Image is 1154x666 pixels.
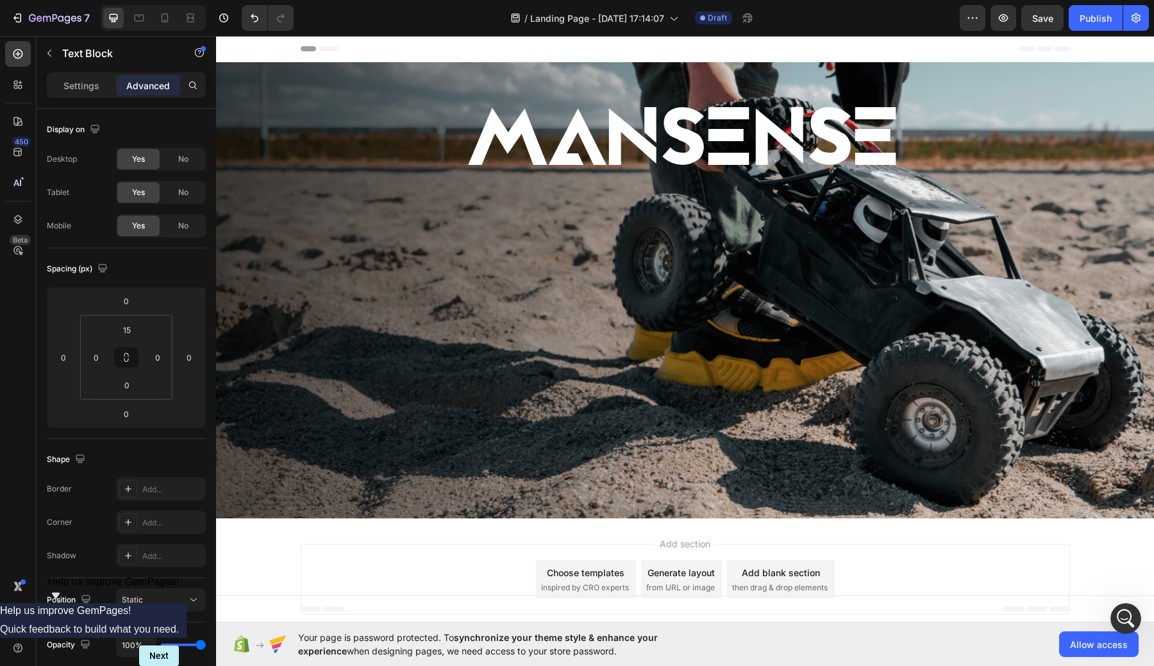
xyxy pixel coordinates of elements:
[113,404,139,423] input: 0
[5,5,96,31] button: 7
[524,12,528,25] span: /
[526,530,604,543] div: Add blank section
[142,517,203,529] div: Add...
[242,5,294,31] div: Undo/Redo
[47,550,76,561] div: Shadow
[142,551,203,562] div: Add...
[331,530,408,543] div: Choose templates
[62,46,171,61] p: Text Block
[516,546,612,558] span: then drag & drop elements
[298,632,658,656] span: synchronize your theme style & enhance your experience
[63,79,99,92] p: Settings
[142,484,203,495] div: Add...
[48,576,180,603] button: Show survey - Help us improve GemPages!
[1021,5,1064,31] button: Save
[178,187,188,198] span: No
[1110,603,1141,634] iframe: Intercom live chat
[126,79,170,92] p: Advanced
[47,220,71,232] div: Mobile
[1080,12,1112,25] div: Publish
[1069,5,1123,31] button: Publish
[298,631,708,658] span: Your page is password protected. To when designing pages, we need access to your store password.
[48,576,180,587] span: Help us improve GemPages!
[113,291,139,311] input: 0
[47,517,72,528] div: Corner
[1070,638,1128,651] span: Allow access
[178,153,188,165] span: No
[1059,631,1139,657] button: Allow access
[54,348,73,367] input: 0
[114,375,140,395] input: 0px
[114,320,140,339] input: 15px
[47,451,88,468] div: Shape
[1032,13,1053,24] span: Save
[132,153,145,165] span: Yes
[47,260,110,278] div: Spacing (px)
[47,187,69,198] div: Tablet
[325,546,413,558] span: inspired by CRO experts
[47,483,72,495] div: Border
[47,121,103,139] div: Display on
[10,235,31,245] div: Beta
[180,348,199,367] input: 0
[430,546,499,558] span: from URL or image
[47,153,77,165] div: Desktop
[148,348,167,367] input: 0px
[132,220,145,232] span: Yes
[439,501,499,515] span: Add section
[708,12,727,24] span: Draft
[431,530,499,543] div: Generate layout
[530,12,664,25] span: Landing Page - [DATE] 17:14:07
[87,348,106,367] input: 0px
[132,187,145,198] span: Yes
[84,10,90,26] p: 7
[178,220,188,232] span: No
[216,36,1154,622] iframe: Design area
[12,137,31,147] div: 450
